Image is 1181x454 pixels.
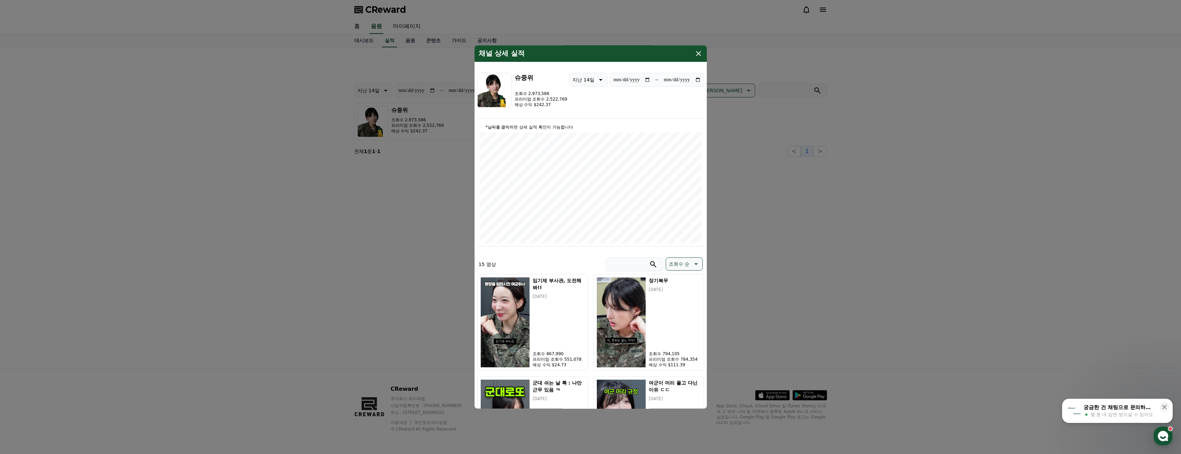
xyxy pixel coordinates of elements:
a: 대화 [46,219,89,236]
p: 예상 수익 $24.73 [533,362,584,368]
p: 예상 수익 $242.37 [515,102,568,107]
p: 조회수 794,105 [649,351,701,357]
p: 조회수 867,990 [533,351,584,357]
img: 슈중위 [477,73,512,107]
p: 15 영상 [479,261,496,268]
p: 지난 14일 [572,75,594,85]
p: 조회수 2,973,586 [515,91,568,96]
h4: 채널 상세 실적 [479,49,525,58]
h5: 여군이 머리 풀고 다닌 이유 ㄷㄷ [649,379,701,393]
p: [DATE] [533,294,584,299]
img: 장기복무 [597,277,646,368]
p: 조회수 순 [669,259,690,269]
a: 홈 [2,219,46,236]
a: 설정 [89,219,133,236]
p: 프리미엄 조회수 2,522,769 [515,96,568,102]
p: 프리미엄 조회수 784,354 [649,357,701,362]
p: [DATE] [649,287,701,292]
p: [DATE] [649,396,701,401]
span: 홈 [22,229,26,235]
span: 대화 [63,230,72,235]
p: 예상 수익 $111.39 [649,362,701,368]
img: 임기제 부사관, 도전해봐!! [480,277,530,368]
button: 지난 14일 [569,73,607,87]
h5: 군대 쉬는 날 특 : 나만 근무 있음 ㅋ [533,379,584,393]
p: *날짜를 클릭하면 상세 실적 확인이 가능합니다 [480,124,701,130]
button: 장기복무 장기복무 [DATE] 조회수 794,105 프리미엄 조회수 784,354 예상 수익 $111.39 [593,274,704,371]
button: 임기제 부사관, 도전해봐!! 임기제 부사관, 도전해봐!! [DATE] 조회수 867,990 프리미엄 조회수 551,078 예상 수익 $24.73 [477,274,588,371]
p: 프리미엄 조회수 551,078 [533,357,584,362]
span: 설정 [107,229,115,235]
div: modal [475,45,707,408]
h3: 슈중위 [515,73,568,83]
p: ~ [655,76,659,84]
h5: 임기제 부사관, 도전해봐!! [533,277,584,291]
button: 조회수 순 [666,257,702,271]
h5: 장기복무 [649,277,701,284]
p: [DATE] [533,396,584,401]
